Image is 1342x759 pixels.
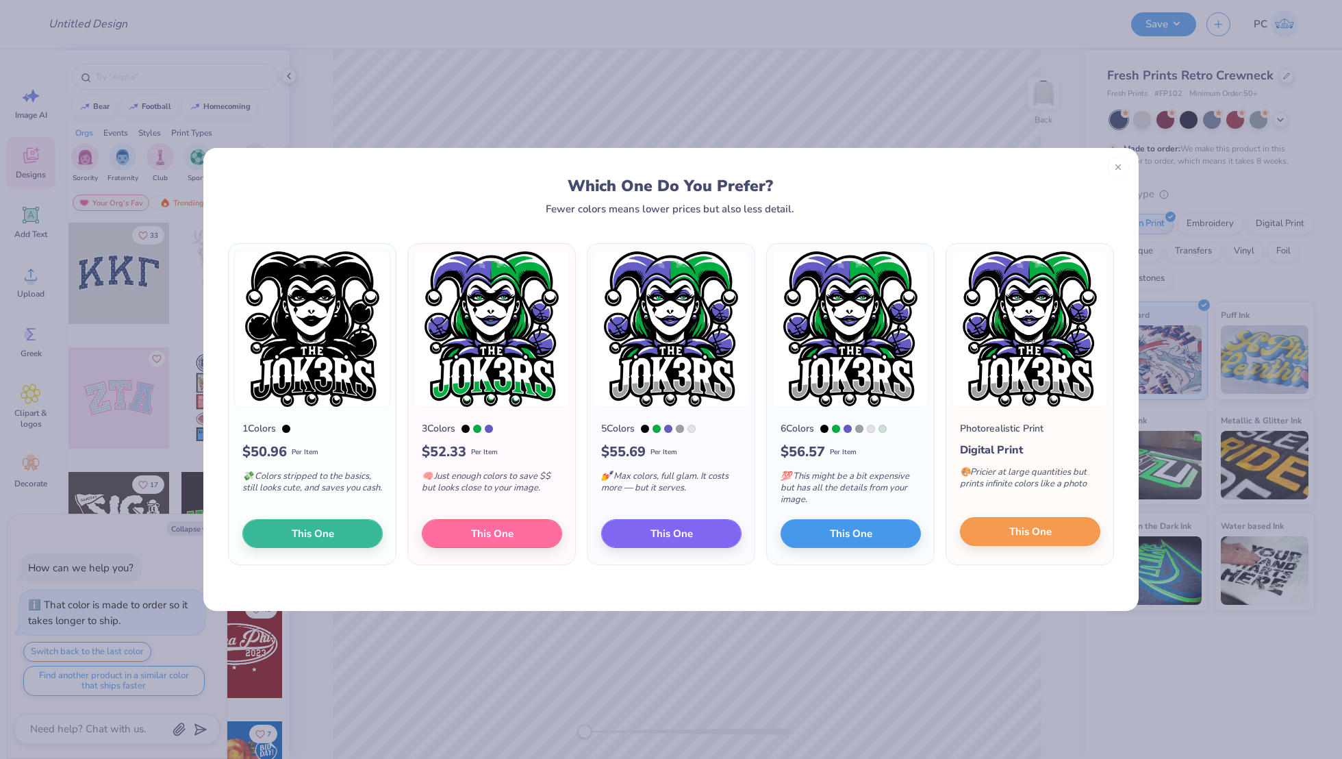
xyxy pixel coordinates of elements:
div: Fewer colors means lower prices but also less detail. [546,203,794,214]
div: Colors stripped to the basics, still looks cute, and saves you cash. [242,462,383,508]
div: Black [820,425,828,433]
button: This One [422,519,562,548]
div: 2725 C [485,425,493,433]
div: 422 C [676,425,684,433]
div: 2725 C [844,425,852,433]
div: Digital Print [960,442,1100,458]
div: Max colors, full glam. It costs more — but it serves. [601,462,742,508]
div: 2725 C [664,425,672,433]
img: Photorealistic preview [952,251,1108,408]
img: 5 color option [593,251,749,408]
img: 6 color option [772,251,928,408]
div: Black [461,425,470,433]
button: This One [781,519,921,548]
span: $ 50.96 [242,442,287,462]
div: 621 C [878,425,887,433]
img: 1 color option [234,251,390,408]
div: 3 Colors [422,421,455,436]
button: This One [242,519,383,548]
span: $ 55.69 [601,442,646,462]
div: Photorealistic Print [960,421,1043,436]
img: 3 color option [414,251,570,408]
div: 1 Colors [242,421,276,436]
span: This One [830,526,872,542]
span: This One [471,526,514,542]
div: 422 C [855,425,863,433]
div: 354 C [653,425,661,433]
span: This One [292,526,334,542]
span: Per Item [292,447,318,458]
div: 354 C [832,425,840,433]
div: 6 Colors [781,421,814,436]
div: Just enough colors to save $$ but looks close to your image. [422,462,562,508]
span: 🧠 [422,470,433,482]
button: This One [601,519,742,548]
span: 💯 [781,470,792,482]
div: Pricier at large quantities but prints infinite colors like a photo [960,458,1100,503]
div: Which One Do You Prefer? [241,177,1100,195]
span: $ 56.57 [781,442,825,462]
button: This One [960,517,1100,546]
span: This One [1009,524,1052,540]
div: 663 C [687,425,696,433]
div: Black [641,425,649,433]
span: 💸 [242,470,253,482]
span: 🎨 [960,466,971,478]
div: 354 C [473,425,481,433]
div: 663 C [867,425,875,433]
span: This One [650,526,693,542]
div: This might be a bit expensive but has all the details from your image. [781,462,921,519]
div: Black [282,425,290,433]
span: $ 52.33 [422,442,466,462]
div: 5 Colors [601,421,635,436]
span: Per Item [650,447,677,458]
span: Per Item [830,447,857,458]
span: Per Item [471,447,498,458]
span: 💅 [601,470,612,482]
